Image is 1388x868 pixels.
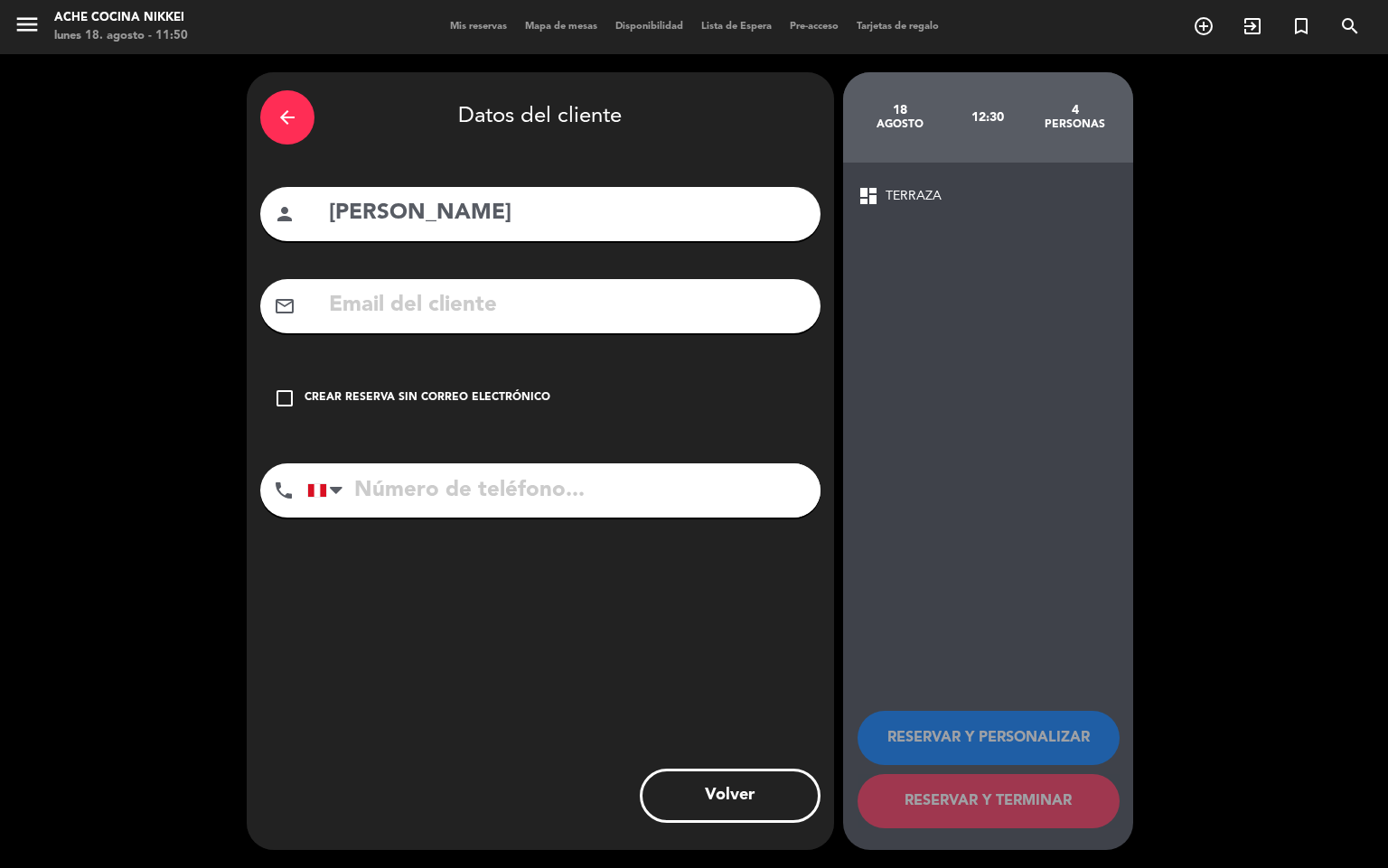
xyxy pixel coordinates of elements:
button: Volver [640,769,821,823]
div: agosto [857,117,944,132]
span: Mapa de mesas [516,22,606,32]
span: Lista de Espera [692,22,781,32]
div: 12:30 [943,86,1031,149]
span: Tarjetas de regalo [848,22,948,32]
i: check_box_outline_blank [274,387,295,409]
div: 18 [857,103,944,117]
i: exit_to_app [1242,15,1263,37]
button: menu [14,11,41,44]
input: Email del cliente [327,287,807,324]
i: arrow_back [277,107,298,128]
button: RESERVAR Y TERMINAR [858,774,1120,828]
span: Pre-acceso [781,22,848,32]
i: phone [273,480,295,501]
div: Ache Cocina Nikkei [54,9,188,27]
i: add_circle_outline [1193,15,1214,37]
div: lunes 18. agosto - 11:50 [54,27,188,45]
div: Peru (Perú): +51 [308,464,350,517]
div: 4 [1031,103,1119,117]
div: personas [1031,117,1119,132]
span: TERRAZA [886,186,942,207]
input: Número de teléfono... [307,463,821,518]
span: Disponibilidad [606,22,692,32]
i: turned_in_not [1290,15,1312,37]
div: Datos del cliente [260,86,821,149]
i: person [274,203,295,225]
i: search [1339,15,1361,37]
div: Crear reserva sin correo electrónico [305,389,550,407]
i: menu [14,11,41,38]
button: RESERVAR Y PERSONALIZAR [858,711,1120,765]
input: Nombre del cliente [327,195,807,232]
span: Mis reservas [441,22,516,32]
span: dashboard [858,185,879,207]
i: mail_outline [274,295,295,317]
